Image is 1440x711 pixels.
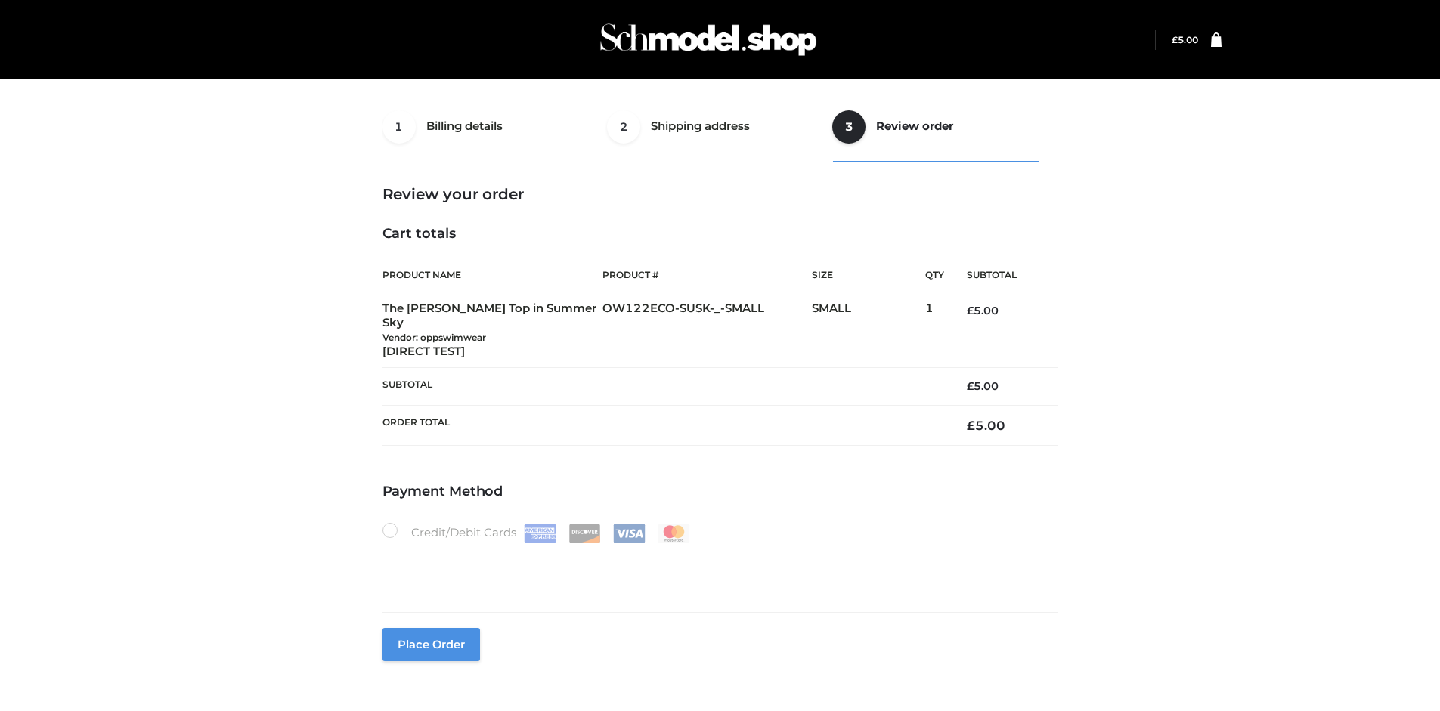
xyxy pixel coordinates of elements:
td: 1 [925,292,944,368]
bdi: 5.00 [967,418,1005,433]
span: £ [967,379,974,393]
th: Qty [925,258,944,292]
h4: Payment Method [382,484,1058,500]
h3: Review your order [382,185,1058,203]
label: Credit/Debit Cards [382,523,692,543]
h4: Cart totals [382,226,1058,243]
img: Discover [568,524,601,543]
th: Size [812,258,918,292]
th: Product Name [382,258,603,292]
img: Schmodel Admin 964 [595,10,822,70]
th: Product # [602,258,812,292]
td: SMALL [812,292,925,368]
button: Place order [382,628,480,661]
img: Amex [524,524,556,543]
th: Order Total [382,405,945,445]
th: Subtotal [382,368,945,405]
iframe: Secure payment input frame [379,540,1055,595]
td: OW122ECO-SUSK-_-SMALL [602,292,812,368]
img: Visa [613,524,646,543]
span: £ [967,418,975,433]
bdi: 5.00 [1172,34,1198,45]
a: £5.00 [1172,34,1198,45]
span: £ [1172,34,1178,45]
small: Vendor: oppswimwear [382,332,486,343]
td: The [PERSON_NAME] Top in Summer Sky [DIRECT TEST] [382,292,603,368]
bdi: 5.00 [967,304,999,317]
span: £ [967,304,974,317]
img: Mastercard [658,524,690,543]
th: Subtotal [944,258,1058,292]
bdi: 5.00 [967,379,999,393]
